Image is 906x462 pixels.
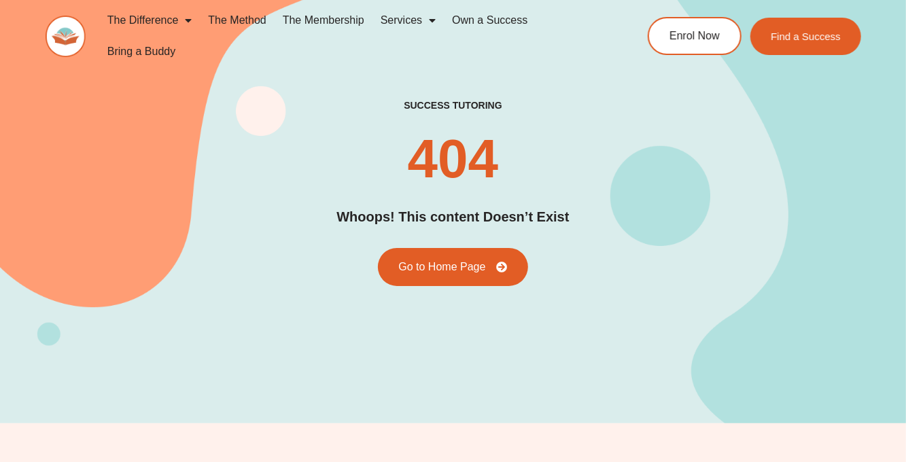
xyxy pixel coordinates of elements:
[372,5,444,36] a: Services
[99,5,201,36] a: The Difference
[336,207,569,228] h2: Whoops! This content Doesn’t Exist
[378,248,527,286] a: Go to Home Page
[200,5,274,36] a: The Method
[99,5,602,67] nav: Menu
[681,308,906,462] iframe: Chat Widget
[99,36,184,67] a: Bring a Buddy
[444,5,536,36] a: Own a Success
[669,31,720,41] span: Enrol Now
[275,5,372,36] a: The Membership
[648,17,742,55] a: Enrol Now
[408,132,498,186] h2: 404
[404,99,502,111] h2: success tutoring
[750,18,861,55] a: Find a Success
[771,31,841,41] span: Find a Success
[398,262,485,272] span: Go to Home Page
